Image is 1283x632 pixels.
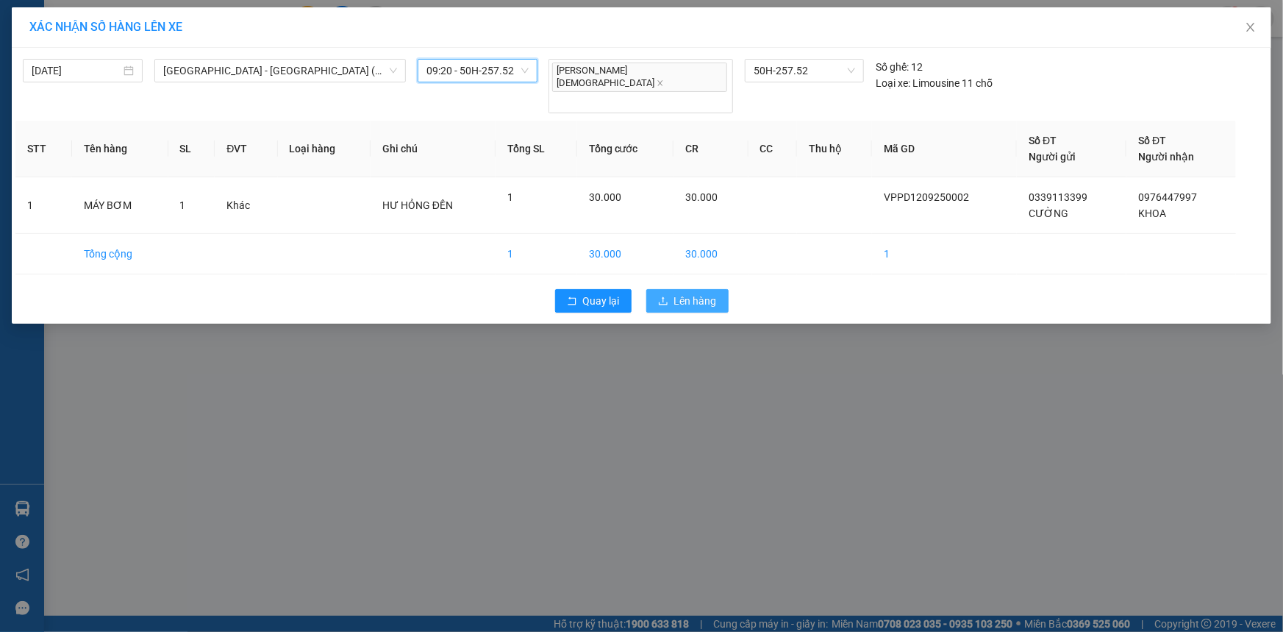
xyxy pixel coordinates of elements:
[657,79,664,87] span: close
[215,177,277,234] td: Khác
[552,63,727,92] span: [PERSON_NAME][DEMOGRAPHIC_DATA]
[1245,21,1257,33] span: close
[674,293,717,309] span: Lên hàng
[1029,151,1076,163] span: Người gửi
[589,191,621,203] span: 30.000
[389,66,398,75] span: down
[382,199,453,211] span: HƯ HỎNG ĐỀN
[15,177,72,234] td: 1
[555,289,632,313] button: rollbackQuay lại
[673,121,748,177] th: CR
[876,75,910,91] span: Loại xe:
[748,121,798,177] th: CC
[872,121,1017,177] th: Mã GD
[1029,135,1057,146] span: Số ĐT
[29,20,182,34] span: XÁC NHẬN SỐ HÀNG LÊN XE
[577,234,674,274] td: 30.000
[1029,191,1087,203] span: 0339113399
[15,121,72,177] th: STT
[876,75,993,91] div: Limousine 11 chỗ
[876,59,909,75] span: Số ghế:
[32,63,121,79] input: 12/09/2025
[1138,191,1197,203] span: 0976447997
[646,289,729,313] button: uploadLên hàng
[876,59,923,75] div: 12
[1138,135,1166,146] span: Số ĐT
[884,191,969,203] span: VPPD1209250002
[371,121,496,177] th: Ghi chú
[872,234,1017,274] td: 1
[797,121,872,177] th: Thu hộ
[72,121,168,177] th: Tên hàng
[673,234,748,274] td: 30.000
[1138,151,1194,163] span: Người nhận
[163,60,397,82] span: Sài Gòn - Tây Ninh (DMC)
[180,199,186,211] span: 1
[278,121,371,177] th: Loại hàng
[577,121,674,177] th: Tổng cước
[1230,7,1271,49] button: Close
[496,121,576,177] th: Tổng SL
[215,121,277,177] th: ĐVT
[685,191,718,203] span: 30.000
[72,234,168,274] td: Tổng cộng
[168,121,215,177] th: SL
[496,234,576,274] td: 1
[658,296,668,308] span: upload
[567,296,577,308] span: rollback
[507,191,513,203] span: 1
[72,177,168,234] td: MÁY BƠM
[426,60,529,82] span: 09:20 - 50H-257.52
[1138,207,1166,219] span: KHOA
[583,293,620,309] span: Quay lại
[754,60,855,82] span: 50H-257.52
[1029,207,1068,219] span: CƯỜNG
